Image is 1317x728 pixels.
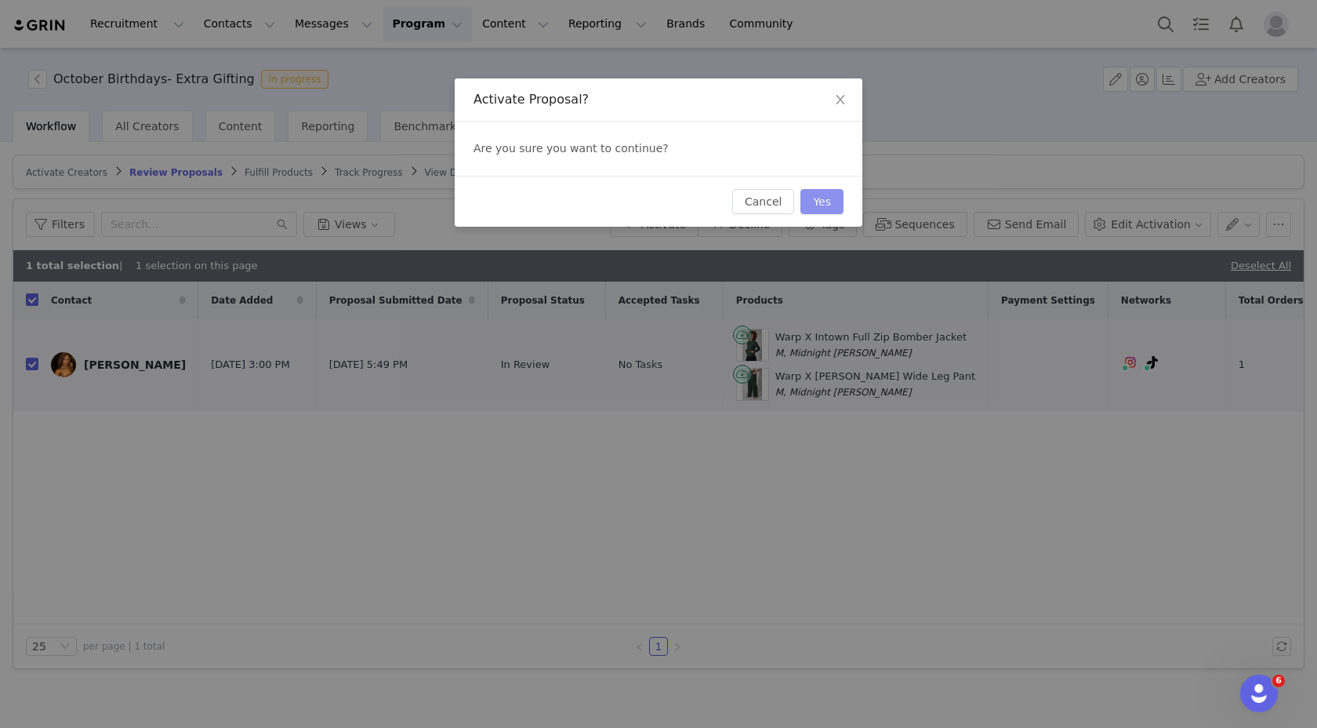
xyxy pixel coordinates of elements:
[732,189,794,214] button: Cancel
[834,93,847,106] i: icon: close
[455,122,862,176] div: Are you sure you want to continue?
[818,78,862,122] button: Close
[473,91,844,108] div: Activate Proposal?
[1272,675,1285,687] span: 6
[1240,675,1278,712] iframe: Intercom live chat
[800,189,844,214] button: Yes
